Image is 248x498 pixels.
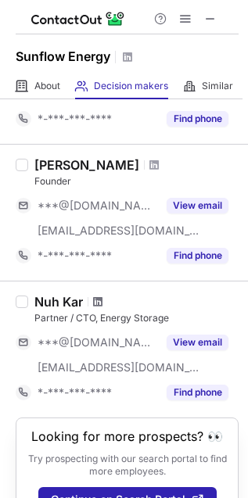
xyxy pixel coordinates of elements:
[34,294,83,310] div: Nuh Kar
[167,248,228,263] button: Reveal Button
[38,199,157,213] span: ***@[DOMAIN_NAME]
[167,111,228,127] button: Reveal Button
[38,335,157,349] span: ***@[DOMAIN_NAME]
[16,47,110,66] h1: Sunflow Energy
[167,198,228,213] button: Reveal Button
[31,9,125,28] img: ContactOut v5.3.10
[94,80,168,92] span: Decision makers
[167,335,228,350] button: Reveal Button
[34,80,60,92] span: About
[31,429,223,443] header: Looking for more prospects? 👀
[38,224,200,238] span: [EMAIL_ADDRESS][DOMAIN_NAME]
[167,385,228,400] button: Reveal Button
[202,80,233,92] span: Similar
[27,453,227,478] p: Try prospecting with our search portal to find more employees.
[34,157,139,173] div: [PERSON_NAME]
[34,174,239,188] div: Founder
[38,360,200,374] span: [EMAIL_ADDRESS][DOMAIN_NAME]
[34,311,239,325] div: Partner / CTO, Energy Storage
